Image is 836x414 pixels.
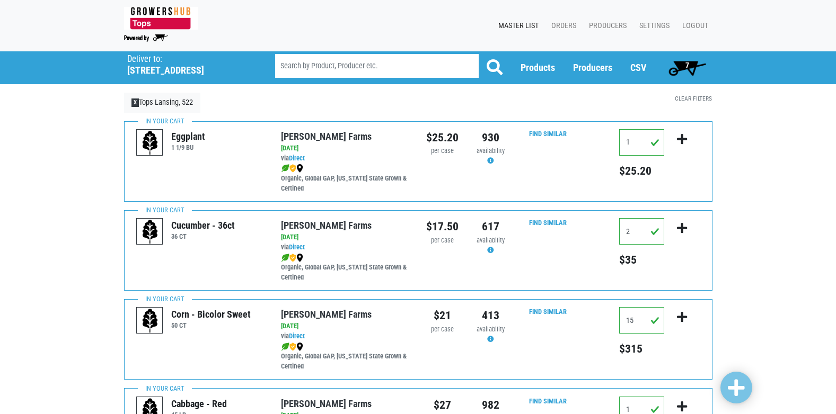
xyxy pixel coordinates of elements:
[521,62,555,73] a: Products
[275,54,479,78] input: Search by Product, Producer etc.
[619,253,664,267] h5: $35
[281,254,289,262] img: leaf-e5c59151409436ccce96b2ca1b28e03c.png
[674,16,712,36] a: Logout
[281,331,410,341] div: via
[281,341,410,372] div: Organic, Global GAP, [US_STATE] State Grown & Certified
[477,325,505,333] span: availability
[426,146,459,156] div: per case
[281,398,372,409] a: [PERSON_NAME] Farms
[127,51,256,76] span: Tops Lansing, 522 (2300 N Triphammer Rd #522, Ithaca, NY 14850, USA)
[426,218,459,235] div: $17.50
[619,218,664,245] input: Qty
[281,321,410,331] div: [DATE]
[619,307,664,334] input: Qty
[289,154,305,162] a: Direct
[281,309,372,320] a: [PERSON_NAME] Farms
[426,129,459,146] div: $25.20
[281,154,410,164] div: via
[137,130,163,156] img: placeholder-variety-43d6402dacf2d531de610a020419775a.svg
[474,129,507,146] div: 930
[474,218,507,235] div: 617
[619,129,664,156] input: Qty
[171,232,235,240] h6: 36 CT
[127,65,248,76] h5: [STREET_ADDRESS]
[281,343,289,351] img: leaf-e5c59151409436ccce96b2ca1b28e03c.png
[529,308,567,316] a: Find Similar
[171,143,205,151] h6: 1 1/9 BU
[490,16,543,36] a: Master List
[171,321,251,329] h6: 50 CT
[124,93,201,113] a: XTops Lansing, 522
[477,236,505,244] span: availability
[529,219,567,227] a: Find Similar
[281,131,372,142] a: [PERSON_NAME] Farms
[171,307,251,321] div: Corn - Bicolor Sweet
[631,16,674,36] a: Settings
[543,16,580,36] a: Orders
[630,62,646,73] a: CSV
[171,129,205,143] div: Eggplant
[171,218,235,232] div: Cucumber - 36ct
[580,16,631,36] a: Producers
[664,57,711,78] a: 7
[171,397,227,411] div: Cabbage - Red
[281,253,410,283] div: Organic, Global GAP, [US_STATE] State Grown & Certified
[296,164,303,173] img: map_marker-0e94453035b3232a4d21701695807de9.png
[127,54,248,65] p: Deliver to:
[529,130,567,138] a: Find Similar
[131,98,139,107] span: X
[289,164,296,173] img: safety-e55c860ca8c00a9c171001a62a92dabd.png
[296,343,303,351] img: map_marker-0e94453035b3232a4d21701695807de9.png
[477,147,505,155] span: availability
[619,342,664,356] h5: $315
[619,164,664,178] h5: $25.20
[124,7,198,30] img: 279edf242af8f9d49a69d9d2afa010fb.png
[426,397,459,413] div: $27
[137,308,163,334] img: placeholder-variety-43d6402dacf2d531de610a020419775a.svg
[124,34,168,42] img: Powered by Big Wheelbarrow
[281,164,410,194] div: Organic, Global GAP, [US_STATE] State Grown & Certified
[281,164,289,173] img: leaf-e5c59151409436ccce96b2ca1b28e03c.png
[426,325,459,335] div: per case
[281,242,410,253] div: via
[137,219,163,245] img: placeholder-variety-43d6402dacf2d531de610a020419775a.svg
[289,254,296,262] img: safety-e55c860ca8c00a9c171001a62a92dabd.png
[573,62,612,73] a: Producers
[296,254,303,262] img: map_marker-0e94453035b3232a4d21701695807de9.png
[474,397,507,413] div: 982
[474,307,507,324] div: 413
[289,332,305,340] a: Direct
[281,143,410,154] div: [DATE]
[426,236,459,246] div: per case
[426,307,459,324] div: $21
[675,95,712,102] a: Clear Filters
[289,243,305,251] a: Direct
[529,397,567,405] a: Find Similar
[281,232,410,242] div: [DATE]
[289,343,296,351] img: safety-e55c860ca8c00a9c171001a62a92dabd.png
[281,220,372,231] a: [PERSON_NAME] Farms
[685,61,689,69] span: 7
